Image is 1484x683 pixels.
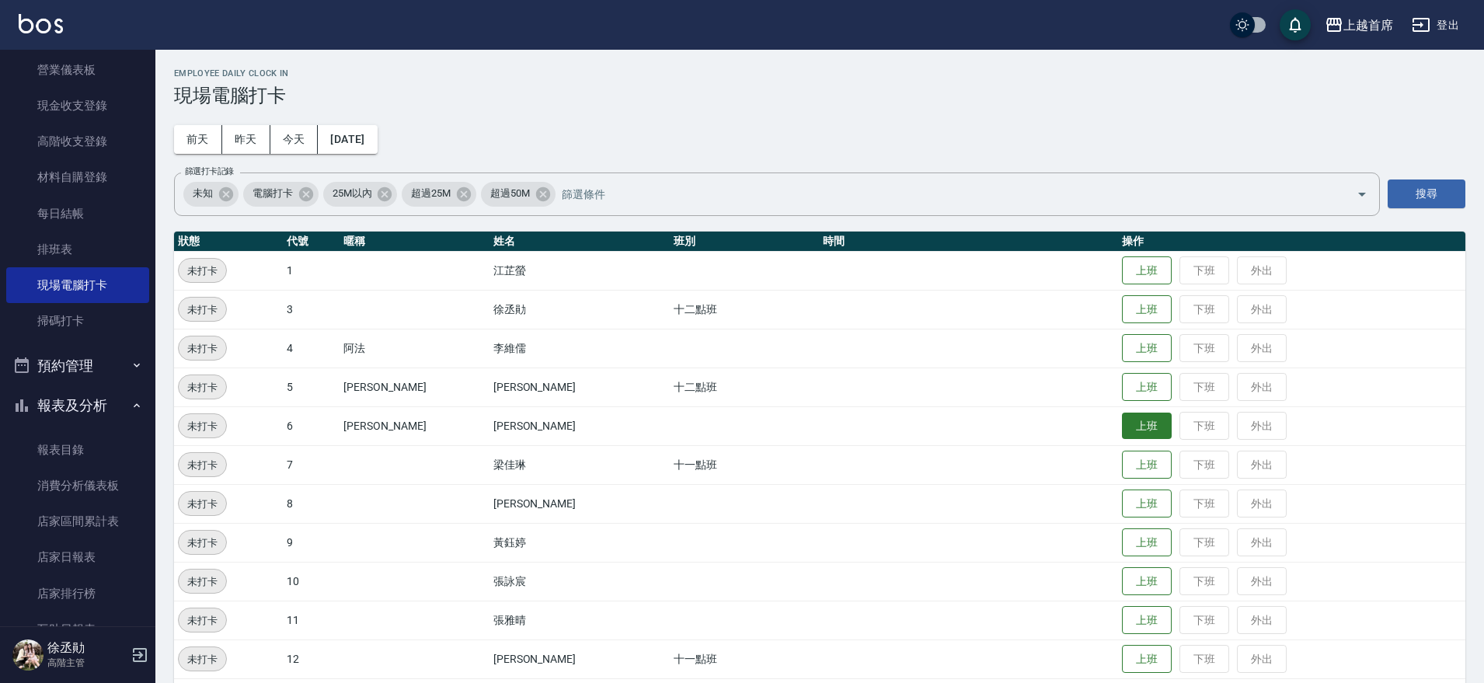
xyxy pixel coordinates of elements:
a: 店家區間累計表 [6,504,149,539]
td: [PERSON_NAME] [489,368,670,406]
span: 未打卡 [179,612,226,629]
p: 高階主管 [47,656,127,670]
button: 上班 [1122,567,1172,596]
th: 操作 [1118,232,1465,252]
th: 時間 [819,232,1118,252]
div: 超過50M [481,182,556,207]
button: 今天 [270,125,319,154]
button: 上越首席 [1319,9,1399,41]
th: 代號 [283,232,340,252]
span: 未打卡 [179,496,226,512]
td: 1 [283,251,340,290]
td: [PERSON_NAME] [340,406,489,445]
button: 報表及分析 [6,385,149,426]
td: [PERSON_NAME] [489,484,670,523]
button: 上班 [1122,256,1172,285]
a: 每日結帳 [6,196,149,232]
td: [PERSON_NAME] [489,406,670,445]
img: Person [12,639,44,671]
td: 江芷螢 [489,251,670,290]
td: 十二點班 [670,368,820,406]
span: 未打卡 [179,651,226,667]
button: 搜尋 [1388,179,1465,208]
td: 4 [283,329,340,368]
td: 十二點班 [670,290,820,329]
span: 未打卡 [179,573,226,590]
button: 上班 [1122,451,1172,479]
th: 姓名 [489,232,670,252]
span: 未打卡 [179,457,226,473]
td: 阿法 [340,329,489,368]
span: 未打卡 [179,301,226,318]
h3: 現場電腦打卡 [174,85,1465,106]
td: 李維儒 [489,329,670,368]
button: 登出 [1406,11,1465,40]
a: 現場電腦打卡 [6,267,149,303]
td: 7 [283,445,340,484]
span: 未知 [183,186,222,201]
button: 上班 [1122,413,1172,440]
td: 張詠宸 [489,562,670,601]
td: 5 [283,368,340,406]
button: 昨天 [222,125,270,154]
td: 10 [283,562,340,601]
button: Open [1350,182,1374,207]
td: 8 [283,484,340,523]
span: 電腦打卡 [243,186,302,201]
button: 上班 [1122,334,1172,363]
a: 店家日報表 [6,539,149,575]
td: 3 [283,290,340,329]
button: 上班 [1122,645,1172,674]
button: 上班 [1122,295,1172,324]
div: 電腦打卡 [243,182,319,207]
h2: Employee Daily Clock In [174,68,1465,78]
a: 掃碼打卡 [6,303,149,339]
td: 徐丞勛 [489,290,670,329]
button: 上班 [1122,528,1172,557]
td: 十一點班 [670,639,820,678]
a: 消費分析儀表板 [6,468,149,504]
a: 材料自購登錄 [6,159,149,195]
a: 互助日報表 [6,612,149,647]
span: 25M以內 [323,186,381,201]
td: [PERSON_NAME] [340,368,489,406]
span: 未打卡 [179,340,226,357]
button: 預約管理 [6,346,149,386]
label: 篩選打卡記錄 [185,166,234,177]
th: 狀態 [174,232,283,252]
td: 6 [283,406,340,445]
button: 前天 [174,125,222,154]
button: 上班 [1122,606,1172,635]
span: 未打卡 [179,379,226,396]
a: 報表目錄 [6,432,149,468]
span: 超過25M [402,186,460,201]
td: 9 [283,523,340,562]
td: 張雅晴 [489,601,670,639]
td: 梁佳琳 [489,445,670,484]
td: 11 [283,601,340,639]
a: 高階收支登錄 [6,124,149,159]
h5: 徐丞勛 [47,640,127,656]
div: 超過25M [402,182,476,207]
a: 店家排行榜 [6,576,149,612]
td: 12 [283,639,340,678]
span: 超過50M [481,186,539,201]
span: 未打卡 [179,263,226,279]
button: 上班 [1122,490,1172,518]
input: 篩選條件 [558,180,1329,207]
th: 班別 [670,232,820,252]
button: 上班 [1122,373,1172,402]
div: 未知 [183,182,239,207]
a: 排班表 [6,232,149,267]
th: 暱稱 [340,232,489,252]
div: 25M以內 [323,182,398,207]
span: 未打卡 [179,418,226,434]
a: 現金收支登錄 [6,88,149,124]
span: 未打卡 [179,535,226,551]
a: 營業儀表板 [6,52,149,88]
div: 上越首席 [1343,16,1393,35]
button: save [1280,9,1311,40]
td: [PERSON_NAME] [489,639,670,678]
button: [DATE] [318,125,377,154]
img: Logo [19,14,63,33]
